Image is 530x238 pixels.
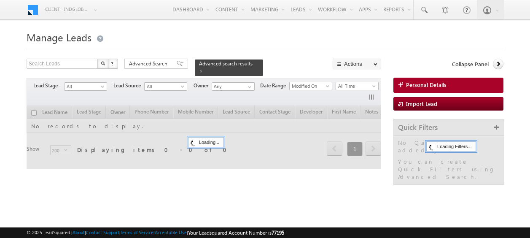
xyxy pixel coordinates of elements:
span: Lead Source [113,82,144,89]
a: About [73,230,85,235]
div: Loading Filters... [426,141,476,151]
span: 77195 [272,230,284,236]
span: All [65,83,105,90]
a: All [64,82,107,91]
a: Modified On [289,82,332,90]
span: Collapse Panel [452,60,489,68]
input: Type to Search [212,82,255,91]
span: Date Range [260,82,289,89]
span: Owner [194,82,212,89]
span: Advanced search results [199,60,253,67]
a: All [144,82,187,91]
span: Manage Leads [27,30,91,44]
div: Loading... [188,137,224,147]
a: Personal Details [393,78,503,93]
span: Advanced Search [129,60,170,68]
a: Acceptable Use [155,230,187,235]
span: Personal Details [406,81,447,89]
a: Terms of Service [121,230,153,235]
span: © 2025 LeadSquared | | | | | [27,229,284,237]
a: All Time [336,82,379,90]
a: Show All Items [243,83,254,91]
button: Actions [333,59,381,69]
img: Search [101,61,105,65]
span: All [145,83,185,90]
span: Client - indglobal2 (77195) [45,5,89,14]
span: Lead Stage [33,82,64,89]
span: Your Leadsquared Account Number is [188,230,284,236]
span: ? [111,60,115,67]
span: Import Lead [406,100,437,107]
span: Modified On [290,82,330,90]
a: Contact Support [86,230,119,235]
span: All Time [336,82,376,90]
button: ? [108,59,118,69]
